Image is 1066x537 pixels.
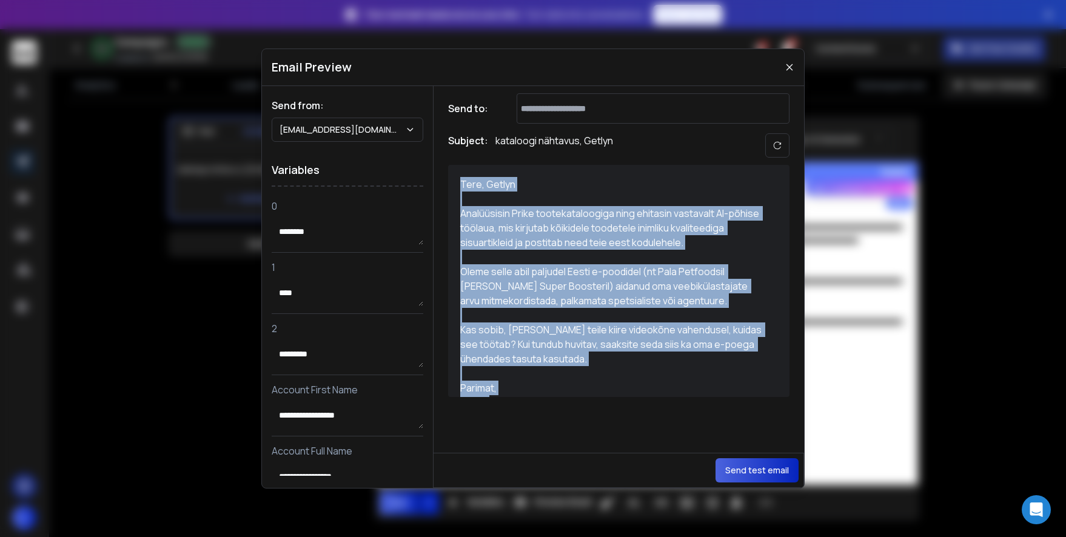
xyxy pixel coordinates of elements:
h1: Send from: [272,98,423,113]
p: [EMAIL_ADDRESS][DOMAIN_NAME] [280,124,405,136]
h1: Send to: [448,101,497,116]
h1: Email Preview [272,59,352,76]
h1: Subject: [448,133,488,158]
button: Send test email [716,458,799,482]
p: kataloogi nähtavus, Getlyn [495,133,613,158]
div: Tere, Getlyn Analüüsisin Prike tootekataloogiga ning ehitasin vastavalt AI-põhise töölaua, mis ki... [460,177,763,385]
h1: Variables [272,154,423,187]
p: Account Full Name [272,444,423,458]
p: 1 [272,260,423,275]
p: 0 [272,199,423,213]
p: Account First Name [272,382,423,397]
div: Open Intercom Messenger [1022,495,1051,524]
p: 2 [272,321,423,336]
